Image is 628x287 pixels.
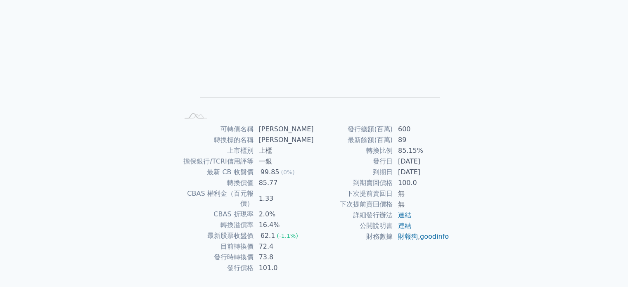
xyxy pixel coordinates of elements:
td: 上櫃 [254,145,314,156]
td: 上市櫃別 [179,145,254,156]
td: [PERSON_NAME] [254,135,314,145]
td: 可轉債名稱 [179,124,254,135]
span: (-1.1%) [277,232,298,239]
td: 無 [393,199,450,210]
td: 轉換比例 [314,145,393,156]
td: 詳細發行辦法 [314,210,393,221]
td: 發行日 [314,156,393,167]
td: 轉換標的名稱 [179,135,254,145]
td: 最新股票收盤價 [179,230,254,241]
td: 一銀 [254,156,314,167]
a: 連結 [398,222,411,230]
td: 73.8 [254,252,314,263]
a: 連結 [398,211,411,219]
td: 最新 CB 收盤價 [179,167,254,178]
td: 89 [393,135,450,145]
td: 發行價格 [179,263,254,273]
td: CBAS 折現率 [179,209,254,220]
td: [DATE] [393,167,450,178]
div: 62.1 [259,231,277,241]
td: 財務數據 [314,231,393,242]
td: 無 [393,188,450,199]
td: 最新餘額(百萬) [314,135,393,145]
td: 85.77 [254,178,314,188]
td: 72.4 [254,241,314,252]
td: , [393,231,450,242]
a: goodinfo [420,232,449,240]
td: 轉換價值 [179,178,254,188]
td: 目前轉換價 [179,241,254,252]
a: 財報狗 [398,232,418,240]
td: 擔保銀行/TCRI信用評等 [179,156,254,167]
td: 到期日 [314,167,393,178]
td: 2.0% [254,209,314,220]
td: 101.0 [254,263,314,273]
td: CBAS 權利金（百元報價） [179,188,254,209]
td: 下次提前賣回價格 [314,199,393,210]
td: [DATE] [393,156,450,167]
td: 發行時轉換價 [179,252,254,263]
td: 100.0 [393,178,450,188]
span: (0%) [281,169,294,176]
div: 99.85 [259,167,281,177]
td: 轉換溢價率 [179,220,254,230]
td: 公開說明書 [314,221,393,231]
td: 85.15% [393,145,450,156]
td: 發行總額(百萬) [314,124,393,135]
td: 1.33 [254,188,314,209]
td: 下次提前賣回日 [314,188,393,199]
g: Chart [192,11,440,110]
td: 600 [393,124,450,135]
td: 到期賣回價格 [314,178,393,188]
td: 16.4% [254,220,314,230]
td: [PERSON_NAME] [254,124,314,135]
